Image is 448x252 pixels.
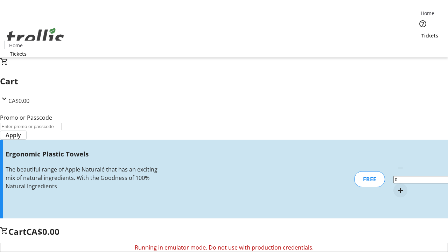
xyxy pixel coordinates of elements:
[4,20,66,55] img: Orient E2E Organization JzeHNOPHKx's Logo
[9,42,23,49] span: Home
[6,131,21,139] span: Apply
[6,149,159,159] h3: Ergonomic Plastic Towels
[393,183,407,197] button: Increment by one
[416,32,444,39] a: Tickets
[8,97,29,105] span: CA$0.00
[416,9,439,17] a: Home
[10,50,27,57] span: Tickets
[6,165,159,190] div: The beautiful range of Apple Naturalé that has an exciting mix of natural ingredients. With the G...
[421,32,438,39] span: Tickets
[421,9,434,17] span: Home
[4,50,32,57] a: Tickets
[26,226,59,237] span: CA$0.00
[5,42,27,49] a: Home
[416,39,430,53] button: Cart
[416,17,430,31] button: Help
[354,171,385,187] div: FREE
